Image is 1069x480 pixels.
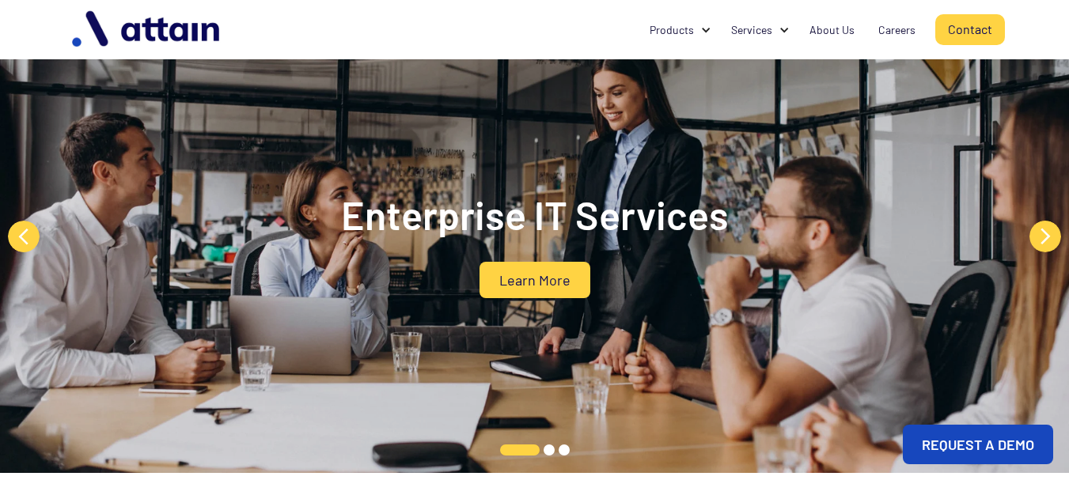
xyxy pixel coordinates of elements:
button: 1 of 3 [500,444,540,455]
a: About Us [798,15,866,45]
button: Previous [8,221,40,252]
div: About Us [809,22,855,38]
a: Careers [866,15,927,45]
div: Products [650,22,694,38]
div: Products [638,15,719,45]
button: 3 of 3 [559,444,570,455]
img: logo [64,5,230,55]
a: Contact [935,14,1005,45]
h2: Enterprise IT Services [218,191,851,238]
a: Learn More [480,262,590,298]
div: Careers [878,22,915,38]
button: Next [1029,221,1061,252]
div: Services [731,22,772,38]
button: 2 of 3 [544,444,555,455]
div: Services [719,15,798,45]
a: REQUEST A DEMO [903,425,1053,464]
